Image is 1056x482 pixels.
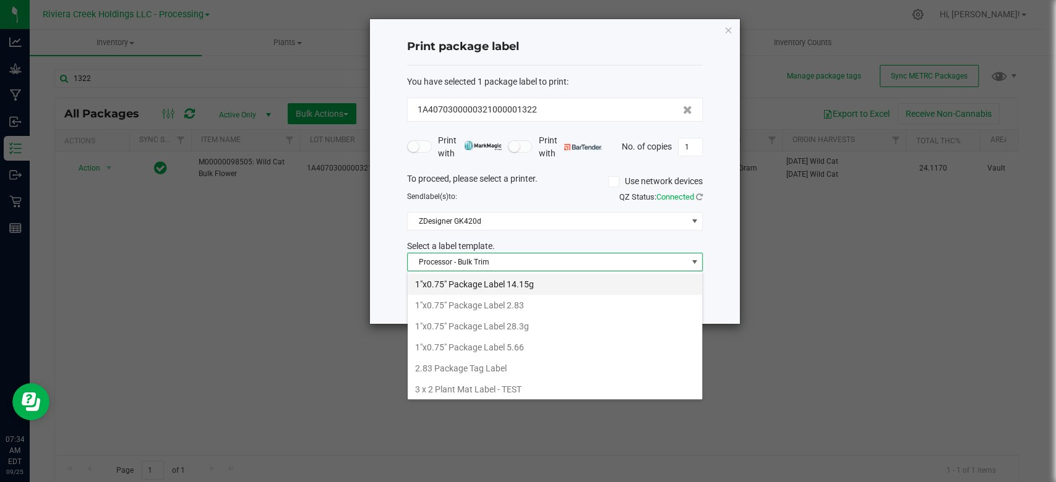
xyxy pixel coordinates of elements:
[408,379,702,400] li: 3 x 2 Plant Mat Label - TEST
[398,172,712,191] div: To proceed, please select a printer.
[408,295,702,316] li: 1"x0.75" Package Label 2.83
[424,192,449,201] span: label(s)
[464,141,502,150] img: mark_magic_cybra.png
[408,253,687,271] span: Processor - Bulk Trim
[619,192,703,201] span: QZ Status:
[407,75,703,88] div: :
[564,144,602,150] img: bartender.png
[538,134,602,160] span: Print with
[398,240,712,253] div: Select a label template.
[408,316,702,337] li: 1"x0.75" Package Label 28.3g
[438,134,502,160] span: Print with
[408,274,702,295] li: 1"x0.75" Package Label 14.15g
[418,103,537,116] span: 1A4070300000321000001322
[408,213,687,230] span: ZDesigner GK420d
[12,383,49,420] iframe: Resource center
[407,39,703,55] h4: Print package label
[656,192,694,201] span: Connected
[622,141,672,151] span: No. of copies
[408,358,702,379] li: 2.83 Package Tag Label
[407,77,567,87] span: You have selected 1 package label to print
[407,192,457,201] span: Send to:
[608,175,703,188] label: Use network devices
[408,337,702,358] li: 1"x0.75" Package Label 5.66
